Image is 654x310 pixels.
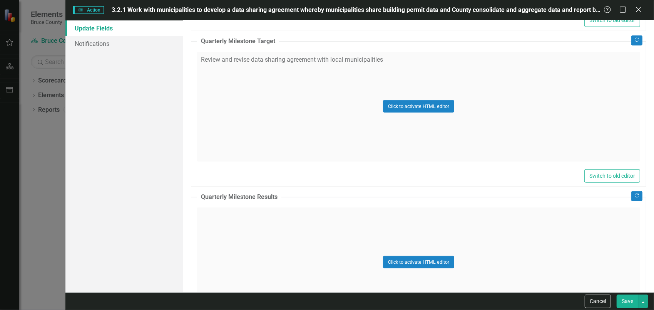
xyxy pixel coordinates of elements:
button: Cancel [585,295,611,308]
button: Switch to old editor [584,13,640,27]
a: Update Fields [65,20,183,36]
button: Click to activate HTML editor [383,100,454,113]
button: Switch to old editor [584,169,640,183]
a: Notifications [65,36,183,51]
button: Click to activate HTML editor [383,256,454,268]
legend: Quarterly Milestone Target [197,37,279,46]
button: Save [617,295,638,308]
p: Data sharing agreement has been drafted. [2,2,440,11]
span: Action [73,6,104,14]
legend: Quarterly Milestone Results [197,193,281,202]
